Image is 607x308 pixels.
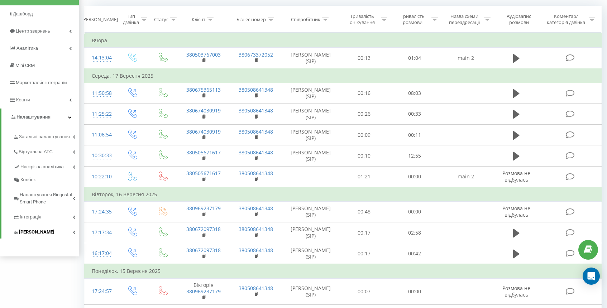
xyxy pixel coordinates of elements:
div: 17:24:57 [92,284,110,298]
a: 380969237179 [186,205,221,212]
a: Інтеграція [13,208,79,223]
td: 00:48 [339,201,389,222]
a: Налаштування [1,109,79,126]
td: 00:00 [389,201,440,222]
a: Загальні налаштування [13,128,79,143]
span: Розмова не відбулась [502,285,530,298]
a: 380503767003 [186,51,221,58]
td: [PERSON_NAME] (SIP) [282,145,339,166]
td: 12:55 [389,145,440,166]
div: Тип дзвінка [123,13,139,25]
a: 380508641348 [239,247,273,254]
span: [PERSON_NAME] [19,228,54,236]
span: Колбек [20,176,35,183]
div: Тривалість розмови [396,13,430,25]
span: Маркетплейс інтеграцій [16,80,67,85]
td: main 2 [440,166,492,187]
div: 10:22:10 [92,170,110,184]
td: 00:42 [389,243,440,264]
span: Кошти [16,97,30,102]
td: 01:04 [389,48,440,69]
div: 14:13:04 [92,51,110,65]
td: main 2 [440,48,492,69]
td: 00:10 [339,145,389,166]
td: 08:03 [389,83,440,104]
span: Центр звернень [16,28,50,34]
span: Розмова не відбулась [502,205,530,218]
td: 00:11 [389,125,440,145]
td: Вівторок, 16 Вересня 2025 [85,187,602,202]
a: 380508641348 [239,205,273,212]
a: 380672097318 [186,226,221,232]
td: [PERSON_NAME] (SIP) [282,222,339,243]
td: 02:58 [389,222,440,243]
div: Open Intercom Messenger [583,268,600,285]
span: Інтеграція [20,213,41,221]
td: [PERSON_NAME] (SIP) [282,83,339,104]
td: [PERSON_NAME] (SIP) [282,243,339,264]
span: Дашборд [13,11,33,16]
span: Налаштування [16,114,51,120]
div: 11:25:22 [92,107,110,121]
td: Вікторія [177,278,230,305]
div: Коментар/категорія дзвінка [545,13,587,25]
span: Розмова не відбулась [502,170,530,183]
a: 380672097318 [186,247,221,254]
td: [PERSON_NAME] (SIP) [282,48,339,69]
div: 11:06:54 [92,128,110,142]
td: Понеділок, 15 Вересня 2025 [85,264,602,278]
a: 380508641348 [239,107,273,114]
a: [PERSON_NAME] [13,223,79,239]
div: Назва схеми переадресації [446,13,482,25]
div: 17:17:34 [92,226,110,240]
a: 380674030919 [186,107,221,114]
td: 00:00 [389,166,440,187]
div: 10:30:33 [92,149,110,163]
td: 01:21 [339,166,389,187]
a: 380508641348 [239,128,273,135]
span: Mini CRM [15,63,35,68]
a: 380505671617 [186,170,221,177]
a: 380508641348 [239,285,273,292]
a: Віртуальна АТС [13,143,79,158]
a: 380508641348 [239,170,273,177]
a: Наскрізна аналітика [13,158,79,173]
a: 380969237179 [186,288,221,295]
td: [PERSON_NAME] (SIP) [282,125,339,145]
div: Співробітник [291,16,320,23]
td: 00:26 [339,104,389,124]
td: 00:00 [389,278,440,305]
div: [PERSON_NAME] [82,16,118,23]
span: Налаштування Ringostat Smart Phone [20,191,73,206]
a: 380674030919 [186,128,221,135]
td: 00:16 [339,83,389,104]
div: 17:24:35 [92,205,110,219]
td: 00:07 [339,278,389,305]
a: 380675365113 [186,86,221,93]
span: Наскрізна аналітика [20,163,64,170]
td: 00:17 [339,243,389,264]
td: [PERSON_NAME] (SIP) [282,278,339,305]
a: 380505671617 [186,149,221,156]
div: Клієнт [192,16,205,23]
a: 380508641348 [239,226,273,232]
div: Статус [154,16,168,23]
span: Віртуальна АТС [19,148,53,155]
td: 00:33 [389,104,440,124]
td: [PERSON_NAME] (SIP) [282,201,339,222]
a: Колбек [13,173,79,186]
td: Середа, 17 Вересня 2025 [85,69,602,83]
td: Вчора [85,33,602,48]
span: Загальні налаштування [19,133,70,140]
div: Бізнес номер [236,16,266,23]
td: 00:17 [339,222,389,243]
a: 380508641348 [239,86,273,93]
a: 380673372052 [239,51,273,58]
div: 16:17:04 [92,246,110,260]
a: Налаштування Ringostat Smart Phone [13,186,79,208]
td: 00:13 [339,48,389,69]
div: Аудіозапис розмови [499,13,539,25]
td: [PERSON_NAME] (SIP) [282,104,339,124]
div: Тривалість очікування [345,13,379,25]
div: 11:50:58 [92,86,110,100]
